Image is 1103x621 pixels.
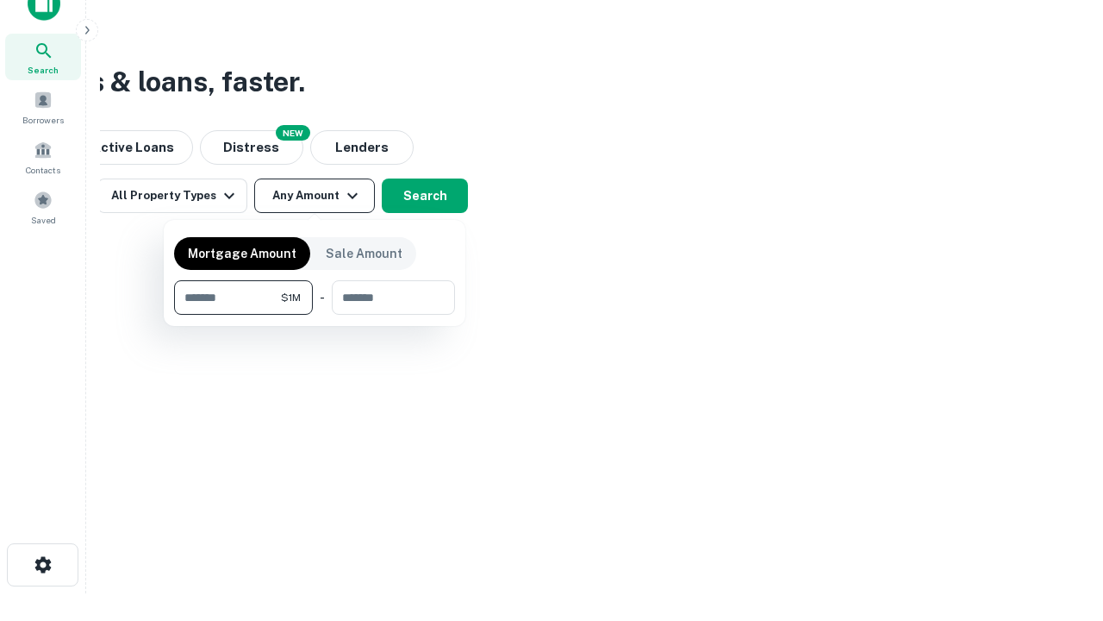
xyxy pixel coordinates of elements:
p: Sale Amount [326,244,402,263]
div: - [320,280,325,315]
span: $1M [281,290,301,305]
iframe: Chat Widget [1017,483,1103,566]
p: Mortgage Amount [188,244,296,263]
